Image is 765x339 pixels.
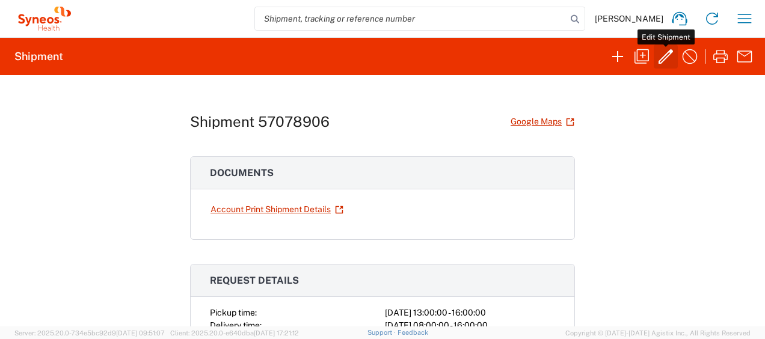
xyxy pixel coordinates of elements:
span: [DATE] 17:21:12 [254,329,299,337]
input: Shipment, tracking or reference number [255,7,567,30]
div: [DATE] 13:00:00 - 16:00:00 [385,307,555,319]
span: [PERSON_NAME] [595,13,663,24]
span: Client: 2025.20.0-e640dba [170,329,299,337]
a: Google Maps [510,111,575,132]
span: Copyright © [DATE]-[DATE] Agistix Inc., All Rights Reserved [565,328,751,338]
div: [DATE] 08:00:00 - 16:00:00 [385,319,555,332]
span: Server: 2025.20.0-734e5bc92d9 [14,329,165,337]
span: [DATE] 09:51:07 [116,329,165,337]
span: Pickup time: [210,308,257,317]
a: Account Print Shipment Details [210,199,344,220]
a: Feedback [398,329,428,336]
a: Support [367,329,398,336]
span: Delivery time: [210,320,262,330]
span: Documents [210,167,274,179]
h2: Shipment [14,49,63,64]
span: Request details [210,275,299,286]
h1: Shipment 57078906 [190,113,330,130]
